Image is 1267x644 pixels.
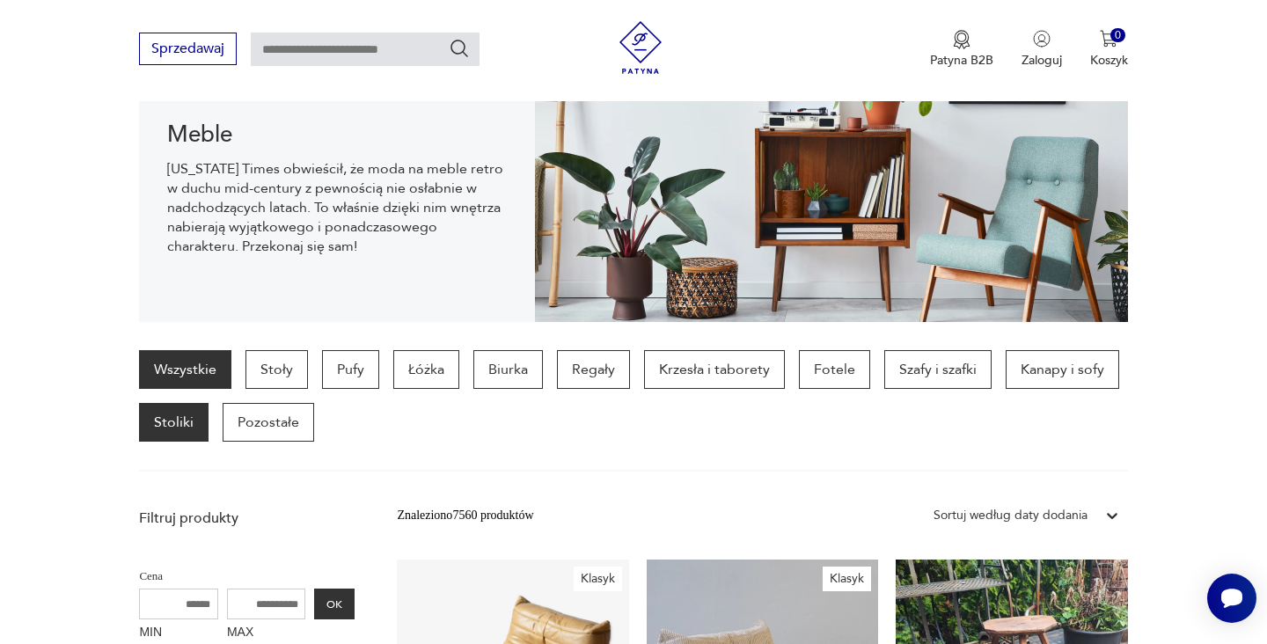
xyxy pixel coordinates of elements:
a: Stoliki [139,403,209,442]
button: 0Koszyk [1090,30,1128,69]
h1: Meble [167,124,506,145]
img: Ikonka użytkownika [1033,30,1051,48]
iframe: Smartsupp widget button [1207,574,1256,623]
p: Filtruj produkty [139,509,355,528]
p: Koszyk [1090,52,1128,69]
img: Ikona koszyka [1100,30,1117,48]
a: Regały [557,350,630,389]
button: Szukaj [449,38,470,59]
img: Ikona medalu [953,30,970,49]
a: Łóżka [393,350,459,389]
button: Zaloguj [1022,30,1062,69]
p: Zaloguj [1022,52,1062,69]
a: Krzesła i taborety [644,350,785,389]
a: Kanapy i sofy [1006,350,1119,389]
a: Pufy [322,350,379,389]
a: Szafy i szafki [884,350,992,389]
a: Fotele [799,350,870,389]
div: Sortuj według daty dodania [934,506,1088,525]
a: Stoły [245,350,308,389]
a: Pozostałe [223,403,314,442]
a: Biurka [473,350,543,389]
img: Meble [535,58,1128,322]
p: Patyna B2B [930,52,993,69]
p: [US_STATE] Times obwieścił, że moda na meble retro w duchu mid-century z pewnością nie osłabnie w... [167,159,506,256]
button: OK [314,589,355,619]
div: 0 [1110,28,1125,43]
a: Wszystkie [139,350,231,389]
a: Sprzedawaj [139,44,237,56]
button: Patyna B2B [930,30,993,69]
img: Patyna - sklep z meblami i dekoracjami vintage [614,21,667,74]
a: Ikona medaluPatyna B2B [930,30,993,69]
p: Cena [139,567,355,586]
button: Sprzedawaj [139,33,237,65]
div: Znaleziono 7560 produktów [397,506,533,525]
